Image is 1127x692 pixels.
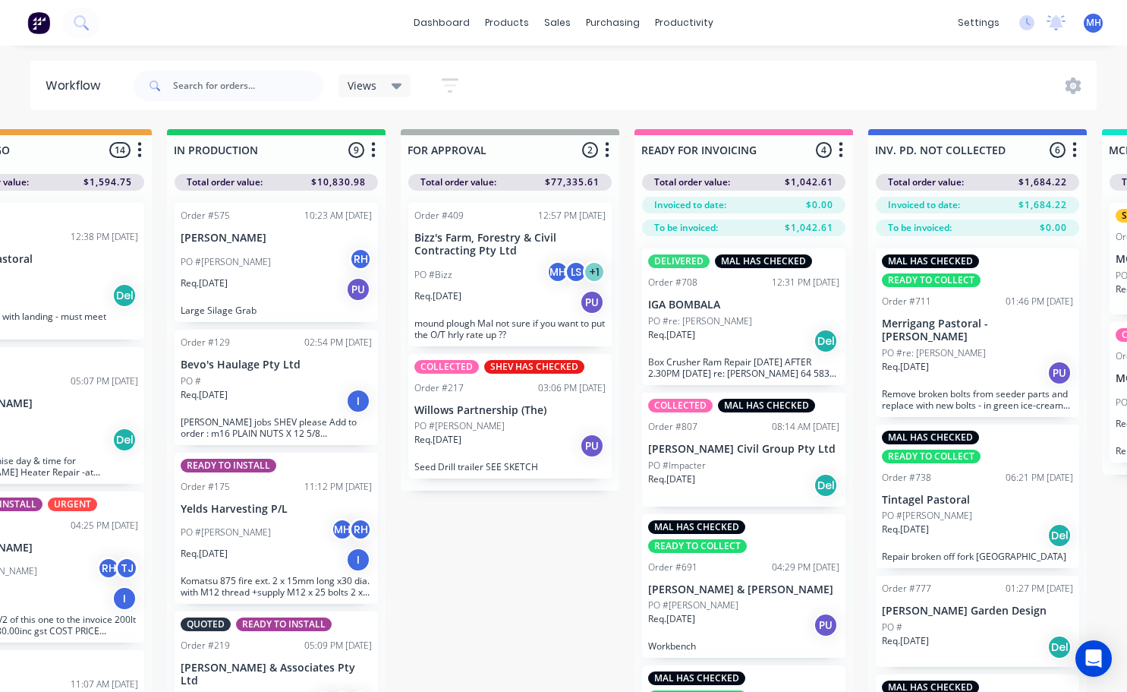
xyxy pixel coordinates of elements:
[876,576,1079,667] div: Order #77701:27 PM [DATE][PERSON_NAME] Garden DesignPO #Req.[DATE]Del
[648,459,706,472] p: PO #Impacter
[785,175,833,189] span: $1,042.61
[175,453,378,605] div: READY TO INSTALLOrder #17511:12 PM [DATE]Yelds Harvesting P/LPO #[PERSON_NAME]MHRHReq.[DATE]IKoma...
[882,254,979,268] div: MAL HAS CHECKED
[882,582,931,596] div: Order #777
[414,433,461,447] p: Req. [DATE]
[304,480,372,494] div: 11:12 PM [DATE]
[414,381,464,395] div: Order #217
[406,11,477,34] a: dashboard
[27,11,50,34] img: Factory
[648,254,710,268] div: DELIVERED
[408,203,612,346] div: Order #40912:57 PM [DATE]Bizz's Farm, Forestry & Civil Contracting Pty LtdPO #BizzMHLS+1Req.[DATE...
[420,175,496,189] span: Total order value:
[950,11,1007,34] div: settings
[414,318,606,340] p: mound plough Mal not sure if you want to put the O/T hrly rate up ??
[648,640,839,652] p: Workbench
[414,232,606,258] p: Bizz's Farm, Forestry & Civil Contracting Pty Ltd
[181,480,230,494] div: Order #175
[772,276,839,289] div: 12:31 PM [DATE]
[888,221,952,235] span: To be invoiced:
[1006,471,1073,485] div: 06:21 PM [DATE]
[648,356,839,379] p: Box Crusher Ram Repair [DATE] AFTER 2.30PM [DATE] re: [PERSON_NAME] 64 583 867
[346,548,370,572] div: I
[642,248,845,385] div: DELIVEREDMAL HAS CHECKEDOrder #70812:31 PM [DATE]IGA BOMBALAPO #re: [PERSON_NAME]Req.[DATE]DelBox...
[181,575,372,598] p: Komatsu 875 fire ext. 2 x 15mm long x30 dia. with M12 thread +supply M12 x 25 bolts 2 x 27mm long...
[538,209,606,223] div: 12:57 PM [DATE]
[648,539,747,553] div: READY TO COLLECT
[1006,295,1073,308] div: 01:46 PM [DATE]
[477,11,537,34] div: products
[112,428,137,452] div: Del
[578,11,647,34] div: purchasing
[484,360,584,374] div: SHEV HAS CHECKED
[48,498,97,511] div: URGENT
[112,283,137,308] div: Del
[173,71,323,101] input: Search for orders...
[882,346,986,360] p: PO #re: [PERSON_NAME]
[648,276,697,289] div: Order #708
[648,299,839,311] p: IGA BOMBALA
[545,175,600,189] span: $77,335.61
[414,461,606,472] p: Seed Drill trailer SEE SKETCH
[814,329,838,353] div: Del
[83,175,132,189] span: $1,594.75
[1018,175,1067,189] span: $1,684.22
[181,547,228,561] p: Req. [DATE]
[414,404,606,417] p: Willows Partnership (The)
[1047,635,1072,659] div: Del
[888,175,964,189] span: Total order value:
[414,360,479,374] div: COLLECTED
[654,198,726,212] span: Invoiced to date:
[71,374,138,388] div: 05:07 PM [DATE]
[814,473,838,498] div: Del
[71,230,138,244] div: 12:38 PM [DATE]
[349,248,372,270] div: RH
[876,248,1079,417] div: MAL HAS CHECKEDREADY TO COLLECTOrder #71101:46 PM [DATE]Merrigang Pastoral - [PERSON_NAME]PO #re:...
[718,399,815,412] div: MAL HAS CHECKED
[1047,361,1072,385] div: PU
[648,472,695,486] p: Req. [DATE]
[181,639,230,653] div: Order #219
[648,671,745,685] div: MAL HAS CHECKED
[181,276,228,290] p: Req. [DATE]
[46,77,108,95] div: Workflow
[583,261,606,283] div: + 1
[715,254,812,268] div: MAL HAS CHECKED
[648,399,713,412] div: COLLECTED
[882,388,1073,411] p: Remove broken bolts from seeder parts and replace with new bolts - in green ice-cream container o...
[648,599,738,612] p: PO #[PERSON_NAME]
[806,198,833,212] span: $0.00
[648,612,695,626] p: Req. [DATE]
[580,290,604,314] div: PU
[654,175,730,189] span: Total order value:
[1075,640,1112,677] div: Open Intercom Messenger
[346,389,370,413] div: I
[181,305,372,316] p: Large Silage Grab
[882,634,929,648] p: Req. [DATE]
[181,336,230,349] div: Order #129
[181,662,372,687] p: [PERSON_NAME] & Associates Pty Ltd
[349,518,372,541] div: RH
[642,393,845,507] div: COLLECTEDMAL HAS CHECKEDOrder #80708:14 AM [DATE][PERSON_NAME] Civil Group Pty LtdPO #ImpacterReq...
[181,374,201,388] p: PO #
[311,175,366,189] span: $10,830.98
[304,639,372,653] div: 05:09 PM [DATE]
[882,621,902,634] p: PO #
[648,520,745,534] div: MAL HAS CHECKED
[71,519,138,532] div: 04:25 PM [DATE]
[654,221,718,235] span: To be invoiced:
[882,605,1073,618] p: [PERSON_NAME] Garden Design
[181,526,271,539] p: PO #[PERSON_NAME]
[888,198,960,212] span: Invoiced to date:
[772,561,839,574] div: 04:29 PM [DATE]
[882,450,981,463] div: READY TO COLLECT
[785,221,833,235] span: $1,042.61
[648,314,752,328] p: PO #re: [PERSON_NAME]
[538,381,606,395] div: 03:06 PM [DATE]
[1040,221,1067,235] span: $0.00
[1047,523,1072,548] div: Del
[876,425,1079,569] div: MAL HAS CHECKEDREADY TO COLLECTOrder #73806:21 PM [DATE]Tintagel PastoralPO #[PERSON_NAME]Req.[DA...
[236,618,332,631] div: READY TO INSTALL
[882,551,1073,562] p: Repair broken off fork [GEOGRAPHIC_DATA]
[331,518,354,541] div: MH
